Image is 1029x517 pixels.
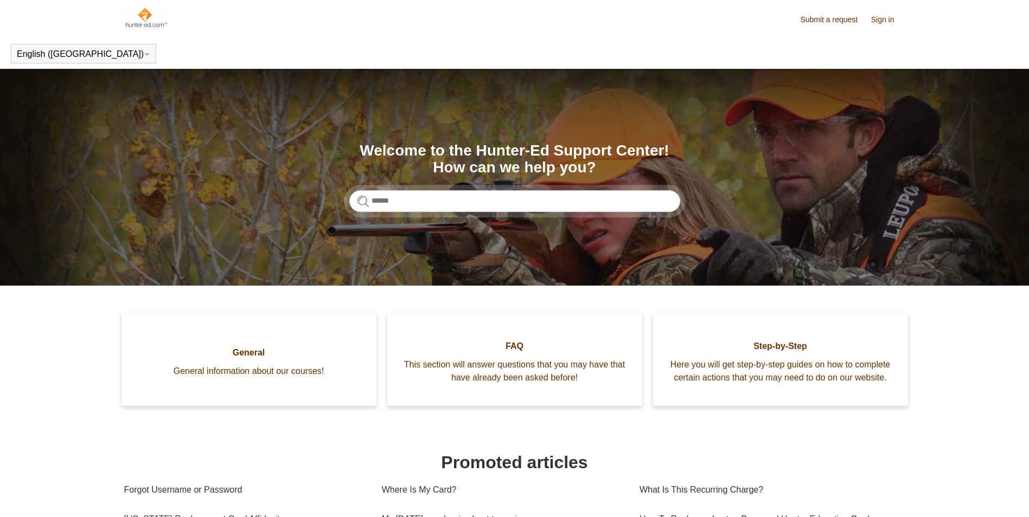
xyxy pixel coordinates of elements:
[959,481,1021,509] div: Chat Support
[653,313,908,406] a: Step-by-Step Here you will get step-by-step guides on how to complete certain actions that you ma...
[124,7,168,28] img: Hunter-Ed Help Center home page
[640,475,897,505] a: What Is This Recurring Charge?
[404,358,626,384] span: This section will answer questions that you may have that have already been asked before!
[349,143,680,176] h1: Welcome to the Hunter-Ed Support Center! How can we help you?
[349,190,680,212] input: Search
[669,340,892,353] span: Step-by-Step
[871,14,905,25] a: Sign in
[138,365,360,378] span: General information about our courses!
[124,449,905,475] h1: Promoted articles
[122,313,376,406] a: General General information about our courses!
[17,49,150,59] button: English ([GEOGRAPHIC_DATA])
[404,340,626,353] span: FAQ
[669,358,892,384] span: Here you will get step-by-step guides on how to complete certain actions that you may need to do ...
[124,475,366,505] a: Forgot Username or Password
[800,14,868,25] a: Submit a request
[382,475,623,505] a: Where Is My Card?
[138,346,360,359] span: General
[387,313,642,406] a: FAQ This section will answer questions that you may have that have already been asked before!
